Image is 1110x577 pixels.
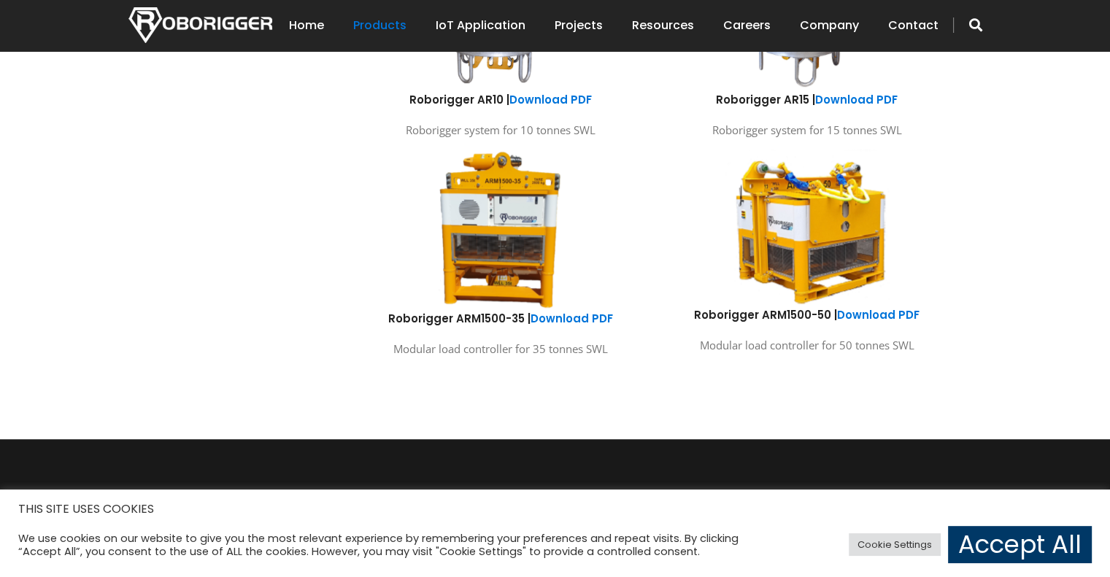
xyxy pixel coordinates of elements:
a: Contact [888,3,939,48]
p: Roborigger system for 15 tonnes SWL [665,120,949,140]
a: IoT Application [436,3,525,48]
h5: THIS SITE USES COOKIES [18,500,1092,519]
p: Modular load controller for 35 tonnes SWL [358,339,643,359]
a: Download PDF [837,307,920,322]
a: Careers [723,3,771,48]
a: Download PDF [531,311,613,326]
img: Nortech [128,7,272,43]
a: Download PDF [509,92,592,107]
p: Modular load controller for 50 tonnes SWL [665,336,949,355]
p: Roborigger system for 10 tonnes SWL [358,120,643,140]
a: Company [800,3,859,48]
h6: Roborigger AR15 | [665,92,949,107]
a: Accept All [948,526,1092,563]
a: Resources [632,3,694,48]
h6: Roborigger ARM1500-50 | [665,307,949,322]
h6: Roborigger ARM1500-35 | [358,311,643,326]
div: We use cookies on our website to give you the most relevant experience by remembering your prefer... [18,532,770,558]
h6: Roborigger AR10 | [358,92,643,107]
a: Cookie Settings [849,533,941,556]
a: Download PDF [815,92,898,107]
a: Products [353,3,406,48]
a: Projects [555,3,603,48]
a: Home [289,3,324,48]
